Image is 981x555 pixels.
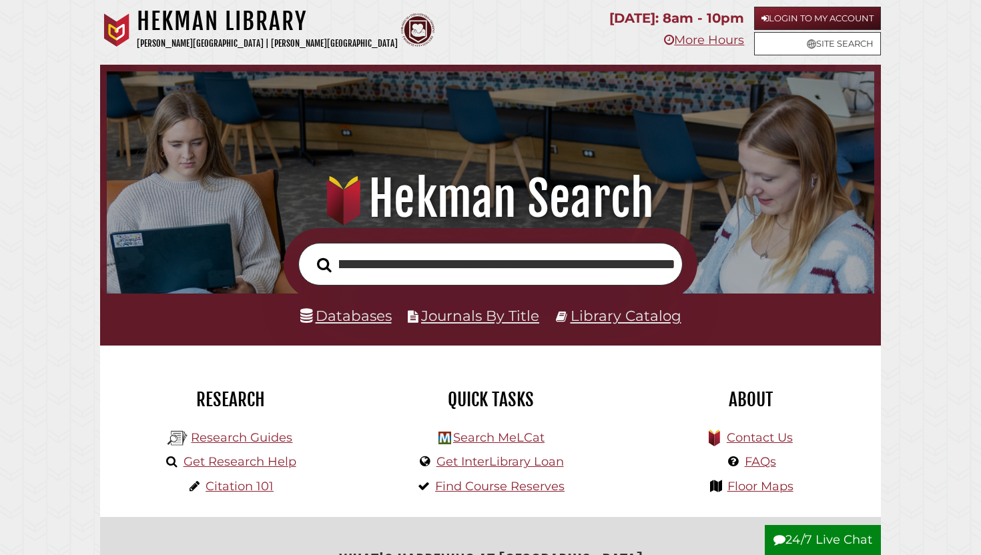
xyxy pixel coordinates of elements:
a: Site Search [754,32,881,55]
a: Get InterLibrary Loan [436,454,564,469]
button: Search [310,253,338,276]
a: Contact Us [727,430,793,445]
img: Hekman Library Logo [168,428,188,448]
a: Library Catalog [571,307,681,324]
a: More Hours [664,33,744,47]
a: Find Course Reserves [435,479,565,494]
a: Journals By Title [421,307,539,324]
a: Citation 101 [206,479,274,494]
img: Calvin Theological Seminary [401,13,434,47]
a: Search MeLCat [453,430,545,445]
a: Databases [300,307,392,324]
p: [DATE]: 8am - 10pm [609,7,744,30]
h1: Hekman Library [137,7,398,36]
img: Hekman Library Logo [438,432,451,444]
h1: Hekman Search [121,169,860,228]
p: [PERSON_NAME][GEOGRAPHIC_DATA] | [PERSON_NAME][GEOGRAPHIC_DATA] [137,36,398,51]
a: Login to My Account [754,7,881,30]
i: Search [317,257,332,273]
a: Get Research Help [184,454,296,469]
a: Floor Maps [727,479,793,494]
h2: About [631,388,871,411]
img: Calvin University [100,13,133,47]
a: FAQs [745,454,776,469]
a: Research Guides [191,430,292,445]
h2: Quick Tasks [370,388,611,411]
h2: Research [110,388,350,411]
